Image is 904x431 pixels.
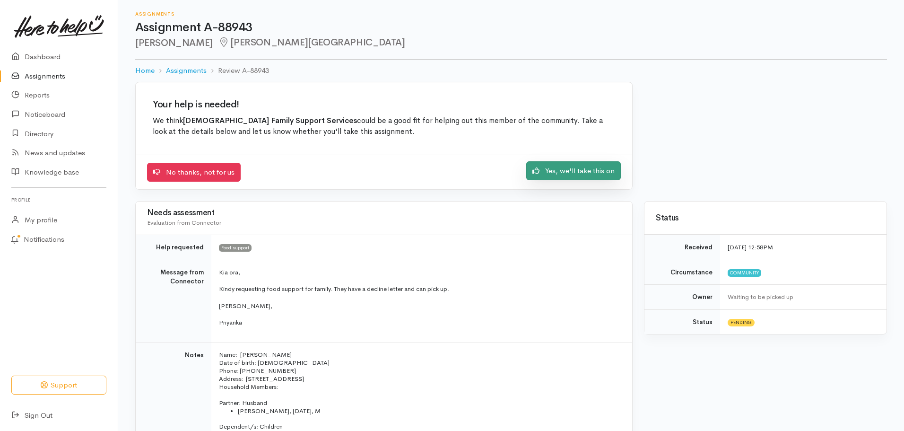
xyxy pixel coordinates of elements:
button: Support [11,376,106,395]
h1: Assignment A-88943 [135,21,887,35]
li: [PERSON_NAME], [DATE], M [238,407,621,415]
a: Home [135,65,155,76]
div: Waiting to be picked up [728,292,875,302]
time: [DATE] 12:58PM [728,243,773,251]
td: Received [644,235,720,260]
p: Household Members: [219,383,621,391]
a: Yes, we'll take this on [526,161,621,181]
p: [PERSON_NAME], [219,301,621,311]
li: Review A-88943 [207,65,269,76]
a: No thanks, not for us [147,163,241,182]
b: [DEMOGRAPHIC_DATA] Family Support Services [183,116,357,125]
span: Community [728,269,761,277]
h2: [PERSON_NAME] [135,37,887,48]
p: Address: [STREET_ADDRESS] [219,375,621,383]
span: Evaluation from Connector [147,219,221,227]
td: Owner [644,285,720,310]
p: Name: [PERSON_NAME] Date of birth: [DEMOGRAPHIC_DATA] Phone: [PHONE_NUMBER] [219,351,621,375]
td: Circumstance [644,260,720,285]
h2: Your help is needed! [153,99,615,110]
td: Status [644,309,720,334]
h3: Needs assessment [147,209,621,218]
td: Message from Connector [136,260,211,343]
h6: Profile [11,194,106,206]
p: We think could be a good fit for helping out this member of the community. Take a look at the det... [153,115,615,138]
h3: Status [656,214,875,223]
p: Dependent/s: Children [219,422,621,431]
span: [PERSON_NAME][GEOGRAPHIC_DATA] [218,36,405,48]
td: Help requested [136,235,211,260]
span: Food support [219,244,252,252]
p: Kia ora, [219,268,621,277]
span: Pending [728,319,755,326]
p: Kindy requesting food support for family. They have a decline letter and can pick up. [219,284,621,294]
h6: Assignments [135,11,887,17]
p: Partner: Husband [219,399,621,407]
nav: breadcrumb [135,60,887,82]
p: Priyanka [219,318,621,327]
a: Assignments [166,65,207,76]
